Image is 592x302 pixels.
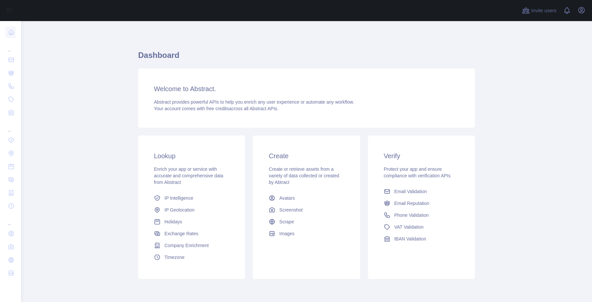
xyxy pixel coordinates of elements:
[151,192,232,204] a: IP Intelligence
[164,218,182,225] span: Holidays
[279,207,303,213] span: Screenshot
[531,7,556,14] span: Invite users
[154,84,459,93] h3: Welcome to Abstract.
[394,212,429,218] span: Phone Validation
[381,209,462,221] a: Phone Validation
[279,218,294,225] span: Scrape
[164,230,198,237] span: Exchange Rates
[394,200,430,207] span: Email Reputation
[164,254,185,261] span: Timezone
[164,242,209,249] span: Company Enrichment
[5,39,16,53] div: ...
[5,213,16,226] div: ...
[381,233,462,245] a: IBAN Validation
[154,151,229,161] h3: Lookup
[151,239,232,251] a: Company Enrichment
[154,99,354,105] span: Abstract provides powerful APIs to help you enrich any user experience or automate any workflow.
[279,195,295,201] span: Avatars
[266,216,347,228] a: Scrape
[381,221,462,233] a: VAT Validation
[151,216,232,228] a: Holidays
[138,50,475,66] h1: Dashboard
[154,106,278,111] span: Your account comes with across all Abstract APIs.
[384,151,459,161] h3: Verify
[384,166,451,178] span: Protect your app and ensure compliance with verification APIs
[269,166,339,185] span: Create or retrieve assets from a variety of data collected or created by Abtract
[381,197,462,209] a: Email Reputation
[5,120,16,133] div: ...
[164,207,195,213] span: IP Geolocation
[266,228,347,239] a: Images
[206,106,229,111] span: free credits
[266,192,347,204] a: Avatars
[269,151,344,161] h3: Create
[151,204,232,216] a: IP Geolocation
[151,228,232,239] a: Exchange Rates
[279,230,294,237] span: Images
[266,204,347,216] a: Screenshot
[154,166,223,185] span: Enrich your app or service with accurate and comprehensive data from Abstract
[394,224,424,230] span: VAT Validation
[394,236,426,242] span: IBAN Validation
[381,186,462,197] a: Email Validation
[394,188,427,195] span: Email Validation
[521,5,558,16] button: Invite users
[151,251,232,263] a: Timezone
[164,195,193,201] span: IP Intelligence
